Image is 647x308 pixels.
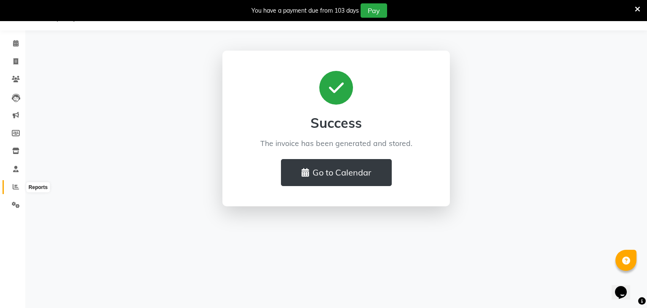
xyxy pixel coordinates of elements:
[251,6,359,15] div: You have a payment due from 103 days
[243,138,430,149] p: The invoice has been generated and stored.
[281,159,392,186] button: Go to Calendar
[243,115,430,131] h2: Success
[361,3,387,18] button: Pay
[27,182,50,192] div: Reports
[612,274,639,300] iframe: chat widget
